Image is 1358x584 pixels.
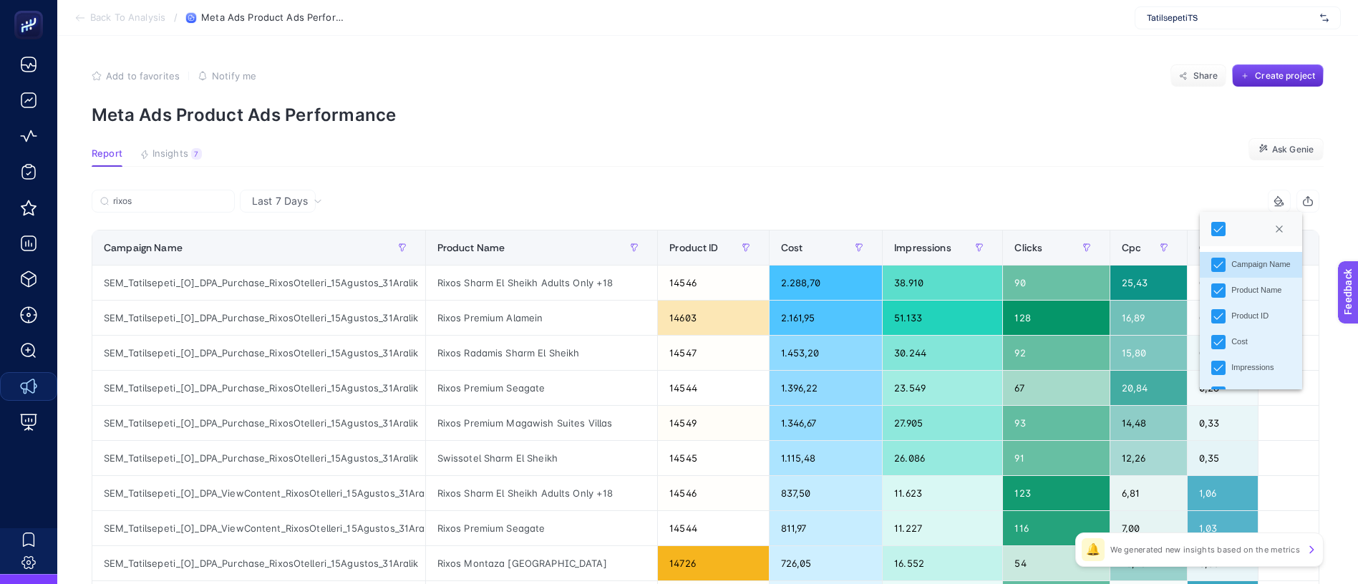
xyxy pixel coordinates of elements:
span: Report [92,148,122,160]
div: 🔔 [1082,538,1105,561]
div: 7 [191,148,202,160]
div: SEM_Tatilsepeti_[O]_DPA_Purchase_RixosOtelleri_15Agustos_31Aralik [92,406,425,440]
span: Meta Ads Product Ads Performance [201,12,344,24]
div: Swissotel Sharm El Sheikh [426,441,658,475]
div: SEM_Tatilsepeti_[O]_DPA_Purchase_RixosOtelleri_15Agustos_31Aralik [92,266,425,300]
div: 14545 [658,441,768,475]
div: 726,05 [770,546,883,580]
div: 30.244 [883,336,1002,370]
img: svg%3e [1320,11,1329,25]
span: Create project [1255,70,1315,82]
span: Ctr [1199,242,1213,253]
div: Rixos Radamis Sharm El Sheikh [426,336,658,370]
div: 1,03 [1188,511,1258,545]
div: 116 [1003,511,1110,545]
div: 0,35 [1188,441,1258,475]
div: 1.453,20 [770,336,883,370]
div: 12,26 [1110,441,1187,475]
div: Rixos Montaza [GEOGRAPHIC_DATA] [426,546,658,580]
div: 14,48 [1110,406,1187,440]
div: 0,23 [1188,266,1258,300]
input: Search [113,196,226,207]
div: 1,06 [1188,476,1258,510]
div: 16.552 [883,546,1002,580]
div: Clicks [1231,387,1252,399]
div: 1.346,67 [770,406,883,440]
div: 38.910 [883,266,1002,300]
div: 51.133 [883,301,1002,335]
span: Back To Analysis [90,12,165,24]
div: 14544 [658,511,768,545]
span: Ask Genie [1272,144,1314,155]
div: 6,81 [1110,476,1187,510]
span: TatilsepetiTS [1147,12,1314,24]
button: Create project [1232,64,1324,87]
div: 128 [1003,301,1110,335]
div: 0,25 [1188,301,1258,335]
div: 14544 [658,371,768,405]
span: Share [1193,70,1218,82]
div: 2.161,95 [770,301,883,335]
div: Rixos Sharm El Sheikh Adults Only +18 [426,266,658,300]
span: Campaign Name [104,242,183,253]
div: SEM_Tatilsepeti_[O]_DPA_Purchase_RixosOtelleri_15Agustos_31Aralik [92,301,425,335]
span: Product ID [669,242,718,253]
div: 25,43 [1110,266,1187,300]
div: Rixos Sharm El Sheikh Adults Only +18 [426,476,658,510]
span: Impressions [894,242,951,253]
p: Meta Ads Product Ads Performance [92,104,1324,125]
div: Rixos Premium Seagate [426,371,658,405]
div: 54 [1003,546,1110,580]
span: / [174,11,178,23]
div: Campaign Name [1231,258,1291,271]
div: 0,28 [1188,371,1258,405]
span: Notify me [212,70,256,82]
button: Notify me [198,70,256,82]
div: Cost [1231,336,1248,348]
div: 11.623 [883,476,1002,510]
li: Cost [1200,329,1302,355]
div: SEM_Tatilsepeti_[O]_DPA_ViewContent_RixosOtelleri_15Agustos_31Aralik [92,476,425,510]
span: Cpc [1122,242,1141,253]
div: 23.549 [883,371,1002,405]
div: 1.396,22 [770,371,883,405]
div: 2.288,70 [770,266,883,300]
span: Clicks [1014,242,1042,253]
span: Product Name [437,242,505,253]
li: Product Name [1200,278,1302,303]
button: Ask Genie [1248,138,1324,161]
p: We generated new insights based on the metrics [1110,544,1300,555]
div: 26.086 [883,441,1002,475]
li: Product ID [1200,303,1302,329]
div: 15,80 [1110,336,1187,370]
div: 811,97 [770,511,883,545]
div: 14546 [658,266,768,300]
div: 14547 [658,336,768,370]
div: 7,00 [1110,511,1187,545]
div: 92 [1003,336,1110,370]
button: Add to favorites [92,70,180,82]
span: Cost [781,242,803,253]
div: SEM_Tatilsepeti_[O]_DPA_ViewContent_RixosOtelleri_15Agustos_31Aralik [92,511,425,545]
div: 67 [1003,371,1110,405]
div: 123 [1003,476,1110,510]
div: Rixos Premium Seagate [426,511,658,545]
li: Clicks [1200,381,1302,407]
div: 1.115,48 [770,441,883,475]
span: Insights [152,148,188,160]
div: SEM_Tatilsepeti_[O]_DPA_Purchase_RixosOtelleri_15Agustos_31Aralik [92,336,425,370]
div: 90 [1003,266,1110,300]
span: Feedback [9,4,54,16]
div: 11.227 [883,511,1002,545]
div: Product ID [1231,310,1269,322]
div: 14726 [658,546,768,580]
div: SEM_Tatilsepeti_[O]_DPA_Purchase_RixosOtelleri_15Agustos_31Aralik [92,546,425,580]
span: Last 7 Days [252,194,308,208]
li: Campaign Name [1200,252,1302,278]
div: Impressions [1231,361,1274,374]
div: SEM_Tatilsepeti_[O]_DPA_Purchase_RixosOtelleri_15Agustos_31Aralik [92,371,425,405]
button: Close [1268,218,1291,240]
li: Impressions [1200,355,1302,381]
div: 16,89 [1110,301,1187,335]
div: Rixos Premium Alamein [426,301,658,335]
